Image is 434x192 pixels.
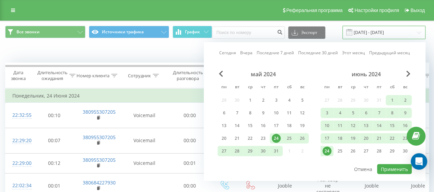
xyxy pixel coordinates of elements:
[259,96,268,105] div: 2
[386,146,399,156] div: сб 29 июня 2024 г.
[388,109,397,117] div: 8
[33,153,76,173] td: 00:12
[37,70,68,81] div: Длительность ожидания
[270,108,283,118] div: пт 10 мая 2024 г.
[83,157,116,163] a: 380955307205
[233,134,242,143] div: 21
[349,121,357,130] div: 12
[399,95,412,105] div: вс 2 июня 2024 г.
[333,133,347,144] div: вт 18 июня 2024 г.
[399,108,412,118] div: вс 9 июня 2024 г.
[342,49,365,56] a: Этот месяц
[77,73,109,79] div: Номер клиента
[257,121,270,131] div: чт 16 мая 2024 г.
[333,121,347,131] div: вт 11 июня 2024 г.
[83,109,116,115] a: 380955307205
[320,146,333,156] div: пн 24 июня 2024 г.
[219,49,236,56] a: Сегодня
[388,134,397,143] div: 22
[375,121,384,130] div: 14
[218,121,231,131] div: пн 13 мая 2024 г.
[257,146,270,156] div: чт 30 мая 2024 г.
[296,95,309,105] div: вс 5 мая 2024 г.
[296,108,309,118] div: вс 12 мая 2024 г.
[377,164,412,174] button: Применить
[257,108,270,118] div: чт 9 мая 2024 г.
[283,95,296,105] div: сб 4 мая 2024 г.
[220,134,228,143] div: 20
[399,121,412,131] div: вс 16 июня 2024 г.
[257,49,294,56] a: Последние 7 дней
[246,109,255,117] div: 8
[406,71,410,77] span: Next Month
[83,179,116,186] a: 380684227930
[283,133,296,144] div: сб 25 мая 2024 г.
[350,164,376,174] button: Отмена
[336,134,344,143] div: 18
[270,146,283,156] div: пт 31 мая 2024 г.
[298,49,338,56] a: Последние 30 дней
[270,121,283,131] div: пт 17 мая 2024 г.
[373,121,386,131] div: пт 14 июня 2024 г.
[401,96,410,105] div: 2
[12,157,26,170] div: 22:29:00
[362,109,371,117] div: 6
[349,109,357,117] div: 5
[349,147,357,156] div: 26
[259,147,268,156] div: 30
[320,133,333,144] div: пн 17 июня 2024 г.
[347,146,360,156] div: ср 26 июня 2024 г.
[348,82,358,93] abbr: среда
[272,121,281,130] div: 17
[5,26,85,38] button: Все звонки
[246,121,255,130] div: 15
[401,121,410,130] div: 16
[360,133,373,144] div: чт 20 июня 2024 г.
[286,8,342,13] span: Реферальная программа
[212,26,285,39] input: Поиск по номеру
[285,96,294,105] div: 4
[347,121,360,131] div: ср 12 июня 2024 г.
[411,153,427,170] div: Open Intercom Messenger
[399,133,412,144] div: вс 23 июня 2024 г.
[296,133,309,144] div: вс 26 мая 2024 г.
[373,146,386,156] div: пт 28 июня 2024 г.
[220,147,228,156] div: 27
[360,146,373,156] div: чт 27 июня 2024 г.
[257,95,270,105] div: чт 2 мая 2024 г.
[322,109,331,117] div: 3
[362,147,371,156] div: 27
[296,121,309,131] div: вс 19 мая 2024 г.
[219,82,229,93] abbr: понедельник
[270,133,283,144] div: пт 24 мая 2024 г.
[285,109,294,117] div: 11
[244,95,257,105] div: ср 1 мая 2024 г.
[285,121,294,130] div: 18
[219,71,223,77] span: Previous Month
[240,49,253,56] a: Вчера
[272,96,281,105] div: 3
[283,108,296,118] div: сб 11 мая 2024 г.
[336,121,344,130] div: 11
[33,128,76,153] td: 00:07
[168,128,211,153] td: 00:00
[373,133,386,144] div: пт 21 июня 2024 г.
[320,108,333,118] div: пн 3 июня 2024 г.
[399,146,412,156] div: вс 30 июня 2024 г.
[231,108,244,118] div: вт 7 мая 2024 г.
[386,95,399,105] div: сб 1 июня 2024 г.
[285,134,294,143] div: 25
[388,121,397,130] div: 15
[386,108,399,118] div: сб 8 июня 2024 г.
[218,146,231,156] div: пн 27 мая 2024 г.
[354,8,399,13] span: Настройки профиля
[347,108,360,118] div: ср 5 июня 2024 г.
[33,103,76,128] td: 00:10
[387,82,397,93] abbr: суббота
[233,147,242,156] div: 28
[349,134,357,143] div: 19
[271,82,281,93] abbr: пятница
[185,30,200,34] span: График
[231,146,244,156] div: вт 28 мая 2024 г.
[386,133,399,144] div: сб 22 июня 2024 г.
